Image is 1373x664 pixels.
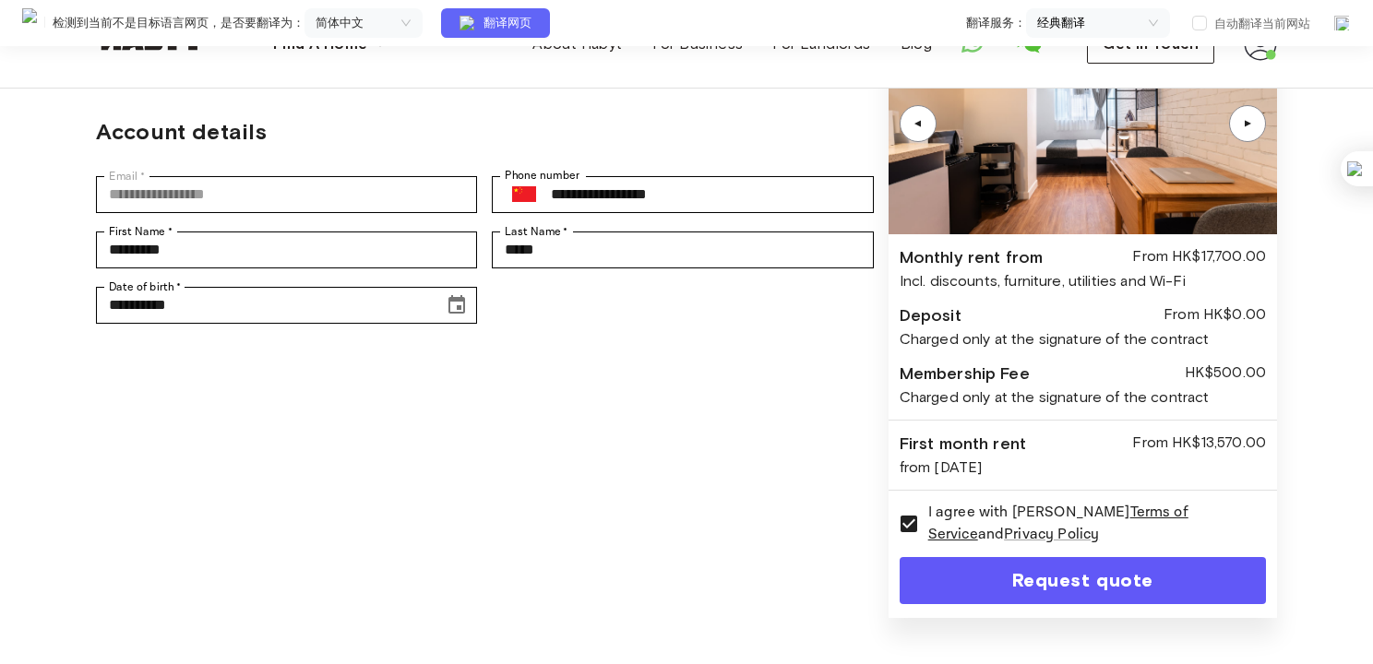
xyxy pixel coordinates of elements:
div: ▲ [1238,118,1257,129]
div: Charged only at the signature of the contract [900,328,1266,350]
h2: Account details [96,115,874,148]
div: from [DATE] [900,456,1266,479]
button: Choose date, selected date is Sep 23, 2001 [438,287,475,324]
img: China [512,186,536,203]
button: Select country [505,175,543,214]
div: Monthly rent from [900,245,1044,270]
div: HK$500.00 [1185,362,1266,386]
div: From HK$0.00 [1164,303,1266,328]
label: Date of birth [109,279,181,295]
label: Phone number [505,168,579,184]
label: Last Name [505,223,568,240]
label: First Name [109,223,173,240]
div: From HK$13,570.00 [1132,432,1266,456]
div: Membership Fee [900,362,1030,386]
div: Charged only at the signature of the contract [900,386,1266,409]
div: First month rent [900,432,1026,456]
img: Image of the room [889,13,1277,234]
span: I agree with [PERSON_NAME] and [928,502,1251,546]
button: Request quote [900,557,1266,604]
div: From HK$17,700.00 [1132,245,1266,270]
label: Email [109,168,145,184]
a: Privacy Policy [1004,525,1099,544]
div: Deposit [900,303,961,328]
div: ▲ [909,118,927,129]
div: Incl. discounts, furniture, utilities and Wi-Fi [900,270,1266,292]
